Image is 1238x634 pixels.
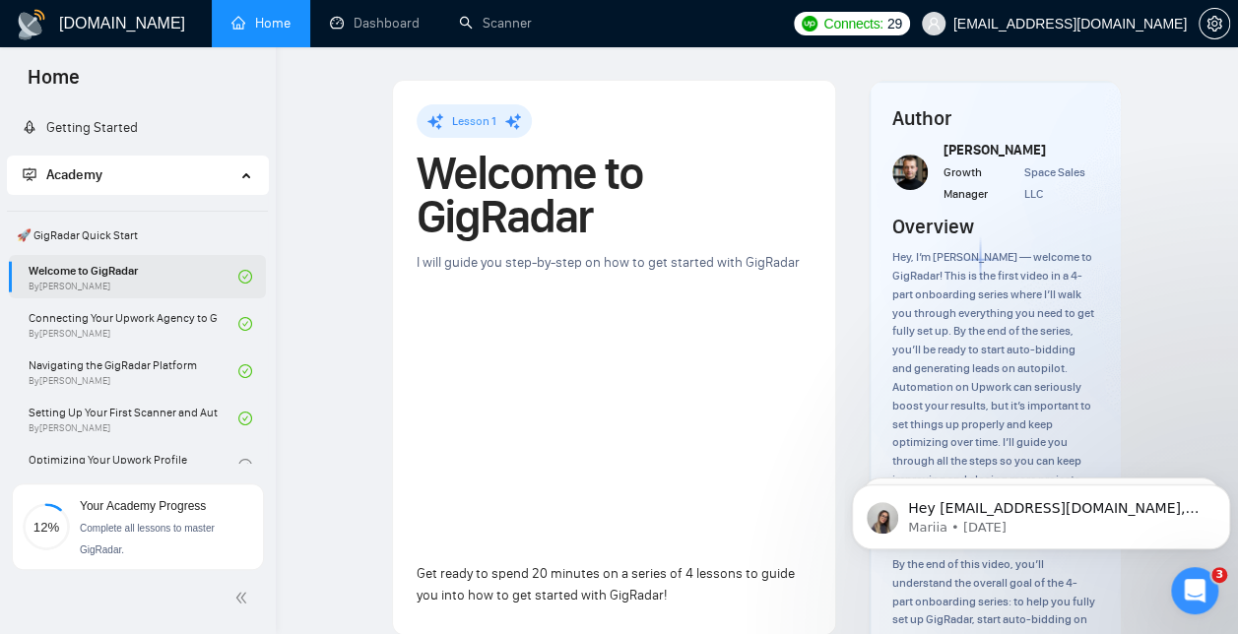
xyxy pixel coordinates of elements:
[80,499,206,513] span: Your Academy Progress
[1200,16,1229,32] span: setting
[802,16,817,32] img: upwork-logo.png
[23,520,70,533] span: 12%
[1199,16,1230,32] a: setting
[12,63,96,104] span: Home
[234,588,254,607] span: double-left
[7,108,268,148] li: Getting Started
[238,317,252,331] span: check-circle
[23,166,102,183] span: Academy
[944,142,1046,158] span: [PERSON_NAME]
[417,152,812,238] h1: Welcome to GigRadar
[231,15,291,32] a: homeHome
[330,15,420,32] a: dashboardDashboard
[417,254,800,271] span: I will guide you step-by-step on how to get started with GigRadar
[1171,567,1218,614] iframe: Intercom live chat
[238,412,252,425] span: check-circle
[29,255,238,298] a: Welcome to GigRadarBy[PERSON_NAME]
[238,270,252,284] span: check-circle
[29,397,238,440] a: Setting Up Your First Scanner and Auto-BidderBy[PERSON_NAME]
[238,459,252,473] span: check-circle
[29,444,238,487] a: Optimizing Your Upwork Profile
[452,114,496,128] span: Lesson 1
[892,248,1097,508] div: Hey, I’m [PERSON_NAME] — welcome to GigRadar! This is the first video in a 4-part onboarding seri...
[1211,567,1227,583] span: 3
[887,13,902,34] span: 29
[1199,8,1230,39] button: setting
[9,216,266,255] span: 🚀 GigRadar Quick Start
[459,15,532,32] a: searchScanner
[892,155,928,190] img: vlad-t.jpg
[417,565,795,603] span: Get ready to spend 20 minutes on a series of 4 lessons to guide you into how to get started with ...
[16,9,47,40] img: logo
[80,523,215,555] span: Complete all lessons to master GigRadar.
[944,165,988,201] span: Growth Manager
[823,13,882,34] span: Connects:
[238,364,252,378] span: check-circle
[1023,165,1084,201] span: Space Sales LLC
[892,213,974,240] h4: Overview
[892,104,1097,132] h4: Author
[46,166,102,183] span: Academy
[29,302,238,346] a: Connecting Your Upwork Agency to GigRadarBy[PERSON_NAME]
[23,167,36,181] span: fund-projection-screen
[844,443,1238,581] iframe: Intercom notifications message
[23,119,138,136] a: rocketGetting Started
[29,349,238,393] a: Navigating the GigRadar PlatformBy[PERSON_NAME]
[927,17,941,31] span: user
